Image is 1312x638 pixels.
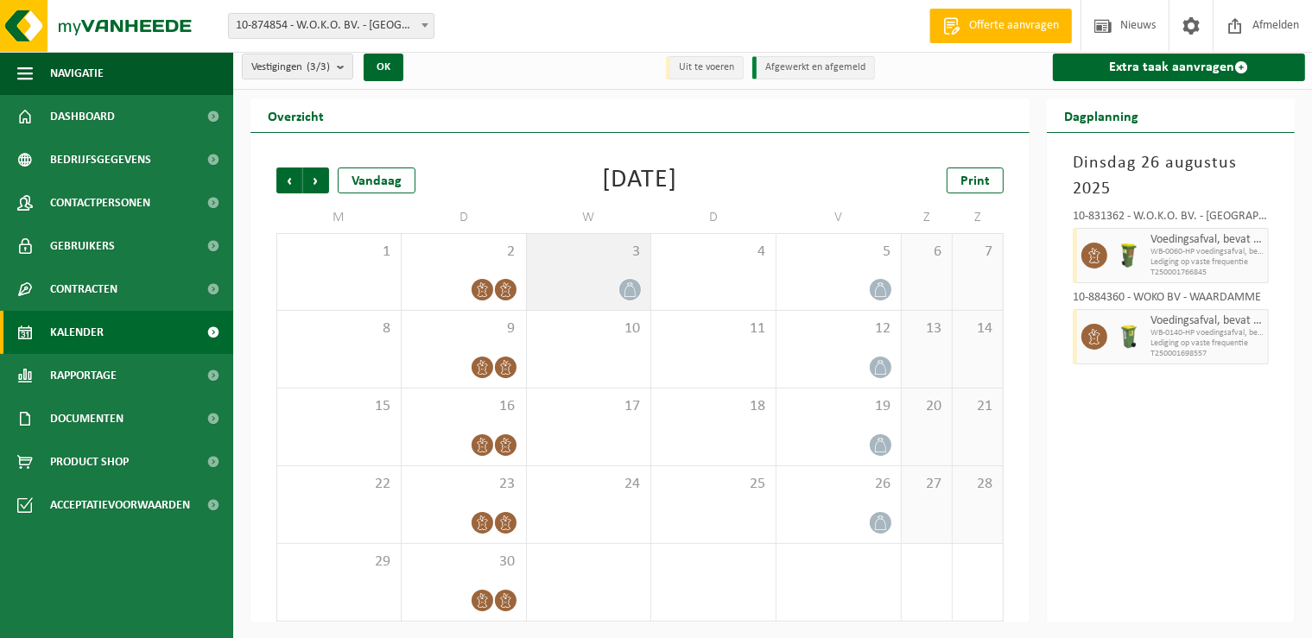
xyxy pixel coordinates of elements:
[785,243,892,262] span: 5
[50,138,151,181] span: Bedrijfsgegevens
[960,174,990,188] span: Print
[947,167,1004,193] a: Print
[1150,314,1264,328] span: Voedingsafval, bevat producten van dierlijke oorsprong, onverpakt, categorie 3
[410,475,517,494] span: 23
[1150,268,1264,278] span: T250001766845
[50,181,150,224] span: Contactpersonen
[785,319,892,338] span: 12
[666,56,744,79] li: Uit te voeren
[286,553,392,572] span: 29
[602,167,677,193] div: [DATE]
[902,202,953,233] td: Z
[536,475,643,494] span: 24
[286,319,392,338] span: 8
[910,319,943,338] span: 13
[410,243,517,262] span: 2
[527,202,652,233] td: W
[229,14,434,38] span: 10-874854 - W.O.K.O. BV. - OOSTKAMP
[402,202,527,233] td: D
[307,61,330,73] count: (3/3)
[910,475,943,494] span: 27
[364,54,403,81] button: OK
[242,54,353,79] button: Vestigingen(3/3)
[1150,338,1264,349] span: Lediging op vaste frequentie
[961,243,994,262] span: 7
[50,483,190,527] span: Acceptatievoorwaarden
[50,52,104,95] span: Navigatie
[965,17,1063,35] span: Offerte aanvragen
[953,202,1004,233] td: Z
[1073,211,1269,228] div: 10-831362 - W.O.K.O. BV. - [GEOGRAPHIC_DATA]
[50,440,129,483] span: Product Shop
[286,397,392,416] span: 15
[276,167,302,193] span: Vorige
[536,243,643,262] span: 3
[1150,233,1264,247] span: Voedingsafval, bevat producten van dierlijke oorsprong, onverpakt, categorie 3
[929,9,1072,43] a: Offerte aanvragen
[410,553,517,572] span: 30
[50,95,115,138] span: Dashboard
[1150,328,1264,338] span: WB-0140-HP voedingsafval, bevat producten van dierlijke oors
[776,202,902,233] td: V
[1150,247,1264,257] span: WB-0060-HP voedingsafval, bevat producten van dierlijke oors
[50,354,117,397] span: Rapportage
[1150,257,1264,268] span: Lediging op vaste frequentie
[50,268,117,311] span: Contracten
[660,475,767,494] span: 25
[338,167,415,193] div: Vandaag
[660,319,767,338] span: 11
[1116,324,1142,350] img: WB-0140-HPE-GN-50
[1053,54,1305,81] a: Extra taak aanvragen
[1073,150,1269,202] h3: Dinsdag 26 augustus 2025
[251,54,330,80] span: Vestigingen
[410,397,517,416] span: 16
[50,311,104,354] span: Kalender
[250,98,341,132] h2: Overzicht
[410,319,517,338] span: 9
[961,319,994,338] span: 14
[961,397,994,416] span: 21
[303,167,329,193] span: Volgende
[1047,98,1156,132] h2: Dagplanning
[536,397,643,416] span: 17
[910,397,943,416] span: 20
[1116,243,1142,268] img: WB-0060-HPE-GN-51
[286,243,392,262] span: 1
[276,202,402,233] td: M
[752,56,875,79] li: Afgewerkt en afgemeld
[228,13,434,39] span: 10-874854 - W.O.K.O. BV. - OOSTKAMP
[660,243,767,262] span: 4
[50,224,115,268] span: Gebruikers
[785,397,892,416] span: 19
[50,397,124,440] span: Documenten
[1150,349,1264,359] span: T250001698557
[286,475,392,494] span: 22
[910,243,943,262] span: 6
[536,319,643,338] span: 10
[660,397,767,416] span: 18
[1073,292,1269,309] div: 10-884360 - WOKO BV - WAARDAMME
[651,202,776,233] td: D
[785,475,892,494] span: 26
[961,475,994,494] span: 28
